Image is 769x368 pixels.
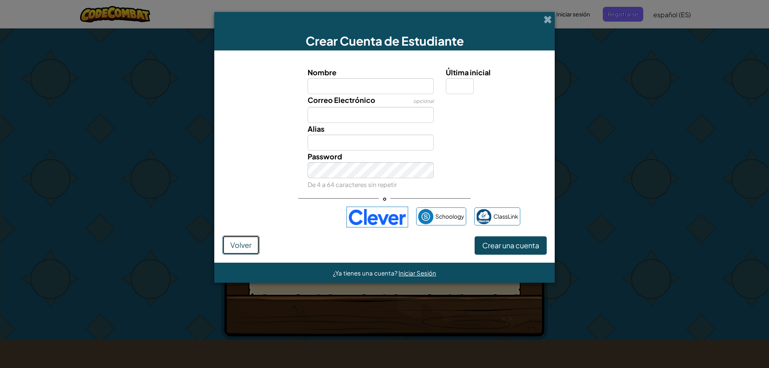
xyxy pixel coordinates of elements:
[413,98,434,104] span: opcional
[399,269,436,277] a: Iniciar Sesión
[308,95,375,105] span: Correo Electrónico
[222,235,260,255] button: Volver
[475,236,547,255] button: Crear una cuenta
[308,68,336,77] span: Nombre
[418,209,433,224] img: schoology.png
[446,68,491,77] span: Última inicial
[308,152,342,161] span: Password
[230,240,252,249] span: Volver
[308,181,397,188] small: De 4 a 64 caracteres sin repetir
[493,211,518,222] span: ClassLink
[476,209,491,224] img: classlink-logo-small.png
[346,207,408,227] img: clever-logo-blue.png
[245,208,342,226] iframe: Botón Iniciar sesión con Google
[435,211,464,222] span: Schoology
[482,241,539,250] span: Crear una cuenta
[308,124,324,133] span: Alias
[379,193,391,204] span: o
[306,33,464,48] span: Crear Cuenta de Estudiante
[333,269,399,277] span: ¿Ya tienes una cuenta?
